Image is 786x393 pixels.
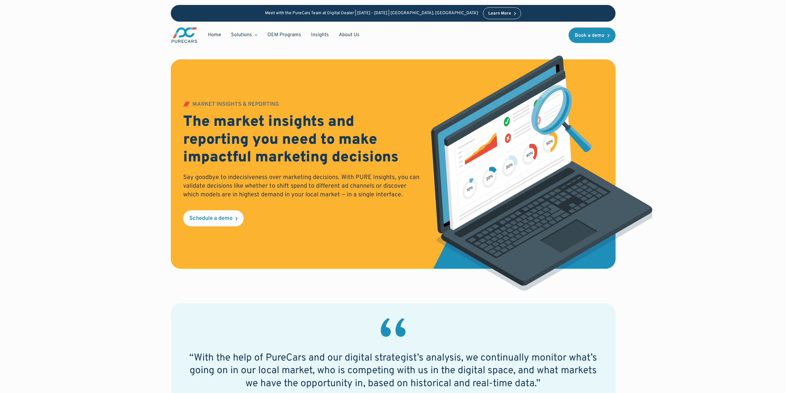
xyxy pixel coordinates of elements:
div: MARKET INSIGHTS & REPORTING [192,102,279,107]
img: purecars logo [171,27,198,44]
a: Home [203,29,226,41]
a: main [171,27,198,44]
div: Schedule a demo [189,216,233,221]
a: Learn More [483,7,521,19]
div: Book a demo [575,33,604,38]
div: Solutions [231,32,252,38]
div: Solutions [226,29,263,41]
a: OEM Programs [263,29,306,41]
a: Schedule a demo [183,210,244,226]
p: Meet with the PureCars Team at Digital Dealer | [DATE] - [DATE] | [GEOGRAPHIC_DATA], [GEOGRAPHIC_... [265,11,478,16]
img: market insights analytics illustration [431,56,652,290]
h2: The market insights and reporting you need to make impactful marketing decisions [183,113,422,167]
a: Insights [306,29,334,41]
div: Learn More [488,11,511,16]
a: Book a demo [569,28,616,43]
h2: “With the help of PureCars and our digital strategist’s analysis, we continually monitor what’s g... [186,352,601,391]
p: Say goodbye to indecisiveness over marketing decisions. With PURE Insights, you can validate deci... [183,173,422,199]
a: About Us [334,29,364,41]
